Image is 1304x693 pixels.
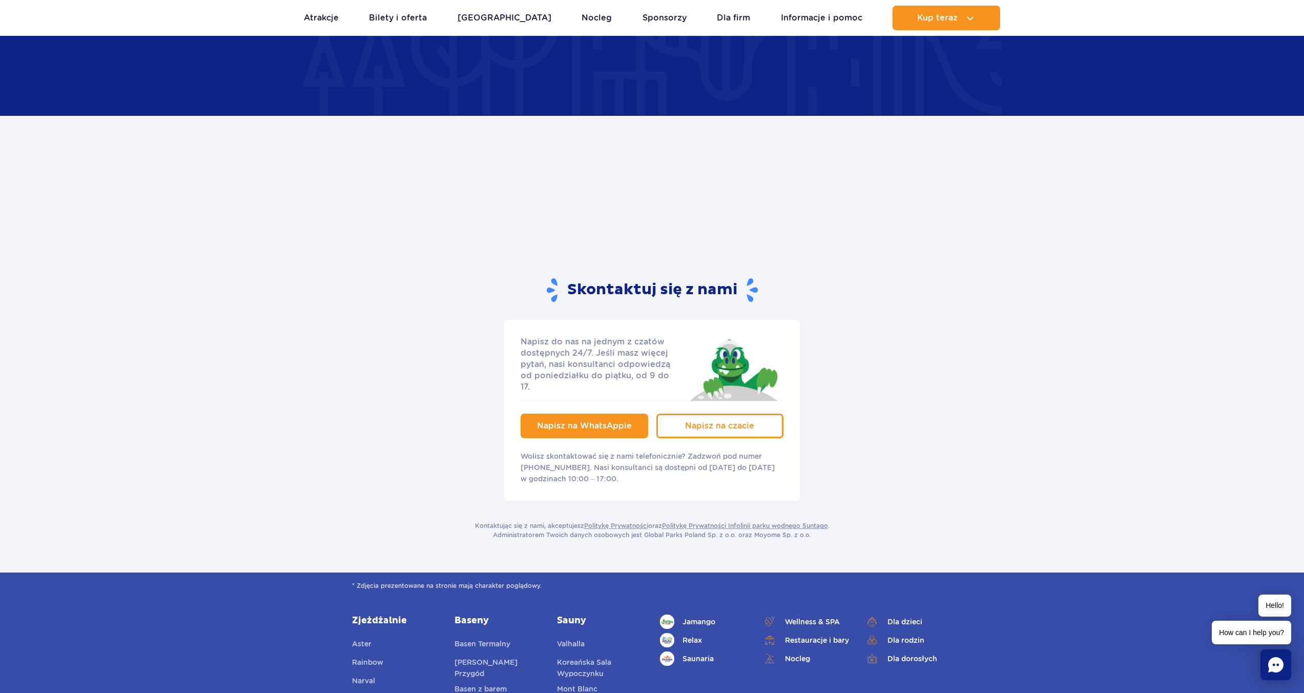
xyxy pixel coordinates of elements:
[1258,595,1291,617] span: Hello!
[537,421,632,431] span: Napisz na WhatsAppie
[682,616,715,627] span: Jamango
[521,336,680,393] p: Napisz do nas na jednym z czatów dostępnych 24/7. Jeśli masz więcej pytań, nasi konsultanci odpow...
[762,615,850,629] a: Wellness & SPA
[660,633,747,647] a: Relax
[557,640,585,648] span: Valhalla
[643,6,687,30] a: Sponsorzy
[454,657,542,679] a: [PERSON_NAME] Przygód
[662,522,828,529] a: Politykę Prywatności Infolinii parku wodnego Suntago
[865,633,952,647] a: Dla rodzin
[557,638,585,653] a: Valhalla
[685,421,754,431] span: Napisz na czacie
[717,6,750,30] a: Dla firm
[352,657,383,671] a: Rainbow
[917,13,958,23] span: Kup teraz
[369,6,427,30] a: Bilety i oferta
[352,658,383,666] span: Rainbow
[582,6,612,30] a: Nocleg
[660,651,747,666] a: Saunaria
[352,581,952,591] span: * Zdjęcia prezentowane na stronie mają charakter poglądowy.
[352,677,375,685] span: Narval
[656,414,784,438] a: Napisz na czacie
[521,451,783,484] p: Wolisz skontaktować się z nami telefonicznie? Zadzwoń pod numer [PHONE_NUMBER]. Nasi konsultanci ...
[454,615,542,627] a: Baseny
[865,615,952,629] a: Dla dzieci
[454,638,510,653] a: Basen Termalny
[352,638,371,653] a: Aster
[785,616,840,627] span: Wellness & SPA
[762,633,850,647] a: Restauracje i bary
[762,651,850,666] a: Nocleg
[781,6,862,30] a: Informacje i pomoc
[458,6,551,30] a: [GEOGRAPHIC_DATA]
[352,675,375,689] a: Narval
[304,6,339,30] a: Atrakcje
[584,522,648,529] a: Politykę Prywatności
[352,640,371,648] span: Aster
[865,651,952,666] a: Dla dorosłych
[352,615,439,627] a: Zjeżdżalnie
[557,685,597,693] span: Mont Blanc
[684,336,783,401] img: Jay
[660,615,747,629] a: Jamango
[547,277,758,303] h2: Skontaktuj się z nami
[557,615,644,627] a: Sauny
[557,657,644,679] a: Koreańska Sala Wypoczynku
[893,6,1000,30] button: Kup teraz
[1260,649,1291,680] div: Chat
[475,521,830,540] p: Kontaktując się z nami, akceptujesz oraz . Administratorem Twoich danych osobowych jest Global Pa...
[1212,621,1291,644] span: How can I help you?
[521,414,648,438] a: Napisz na WhatsAppie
